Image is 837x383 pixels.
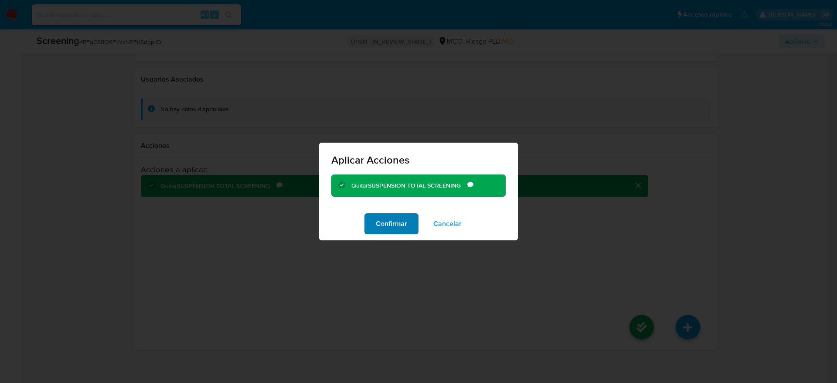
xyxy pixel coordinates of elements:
[364,213,418,234] button: Confirmar
[351,181,467,190] div: Quitar
[422,213,473,234] button: Cancelar
[433,214,462,233] span: Cancelar
[368,181,461,190] b: SUSPENSION TOTAL SCREENING
[376,214,407,233] span: Confirmar
[331,155,506,165] span: Aplicar Acciones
